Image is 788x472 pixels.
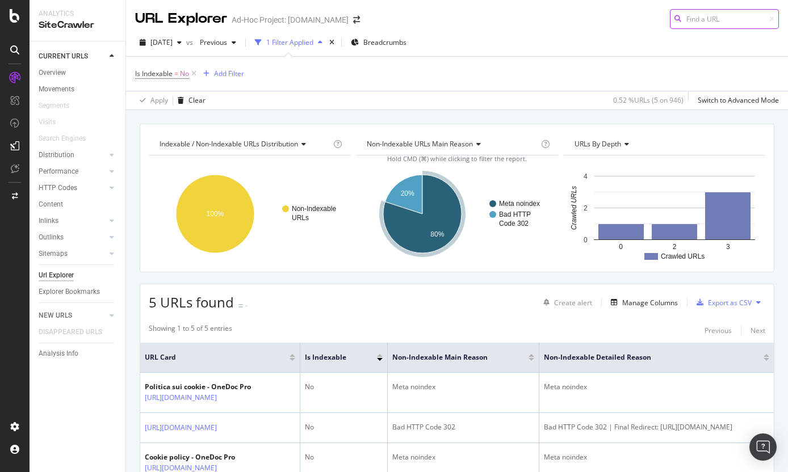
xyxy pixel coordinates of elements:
a: Overview [39,67,118,79]
div: Inlinks [39,215,58,227]
div: NEW URLS [39,310,72,322]
a: HTTP Codes [39,182,106,194]
div: Switch to Advanced Mode [698,95,779,105]
a: NEW URLS [39,310,106,322]
div: times [327,37,337,48]
div: arrow-right-arrow-left [353,16,360,24]
svg: A chart. [356,165,558,263]
a: Visits [39,116,67,128]
div: Url Explorer [39,269,74,281]
div: Create alert [554,298,592,307]
h4: URLs by Depth [572,135,755,153]
div: Ad-Hoc Project: [DOMAIN_NAME] [232,14,349,26]
div: Segments [39,100,69,112]
div: Showing 1 to 5 of 5 entries [149,323,232,337]
div: Content [39,199,63,210]
text: Crawled URLs [569,186,577,230]
input: Find a URL [670,9,779,29]
div: Visits [39,116,56,128]
a: Url Explorer [39,269,118,281]
button: Add Filter [199,67,244,81]
div: CURRENT URLS [39,50,88,62]
span: Is Indexable [305,352,360,363]
text: Meta noindex [499,200,540,208]
span: = [174,69,178,78]
a: Content [39,199,118,210]
div: Next [751,326,765,335]
span: Non-Indexable URLs Main Reason [367,139,473,149]
div: Performance [39,166,78,178]
a: Sitemaps [39,248,106,260]
span: Non-Indexable Main Reason [392,352,512,363]
button: Previous [195,33,241,52]
text: Bad HTTP [499,210,531,218]
text: 100% [207,210,224,218]
svg: A chart. [149,165,350,263]
a: Inlinks [39,215,106,227]
div: Search Engines [39,133,86,145]
a: DISAPPEARED URLS [39,326,114,338]
text: 3 [726,243,730,251]
text: 80% [431,230,445,238]
button: Apply [135,91,168,109]
a: [URL][DOMAIN_NAME] [145,422,217,433]
div: Explorer Bookmarks [39,286,100,298]
div: Analysis Info [39,348,78,360]
text: Crawled URLs [661,252,705,260]
div: Export as CSV [708,298,752,307]
span: Is Indexable [135,69,173,78]
span: Previous [195,37,227,47]
div: 0.52 % URLs ( 5 on 946 ) [613,95,684,105]
button: Clear [173,91,206,109]
span: Breadcrumbs [363,37,406,47]
div: 1 Filter Applied [266,37,313,47]
span: vs [186,37,195,47]
a: Performance [39,166,106,178]
div: Meta noindex [544,382,769,392]
div: DISAPPEARED URLS [39,326,102,338]
div: Bad HTTP Code 302 | Final Redirect: [URL][DOMAIN_NAME] [544,422,769,432]
div: Bad HTTP Code 302 [392,422,534,432]
h4: Non-Indexable URLs Main Reason [364,135,538,153]
div: Meta noindex [392,382,534,392]
a: Segments [39,100,81,112]
text: 20% [401,189,414,197]
span: No [180,66,189,82]
span: URL Card [145,352,287,363]
div: Clear [188,95,206,105]
div: Movements [39,83,74,95]
text: Code 302 [499,220,529,227]
div: SiteCrawler [39,19,116,32]
text: 2 [672,243,676,251]
a: Analysis Info [39,348,118,360]
button: Breadcrumbs [346,33,411,52]
div: Add Filter [214,69,244,78]
div: Meta noindex [544,452,769,462]
div: No [305,422,383,432]
button: Next [751,323,765,337]
a: Search Engines [39,133,97,145]
div: Open Intercom Messenger [749,433,777,461]
svg: A chart. [564,165,765,263]
a: Explorer Bookmarks [39,286,118,298]
div: No [305,382,383,392]
text: URLs [292,214,309,222]
div: Manage Columns [622,298,678,307]
span: Hold CMD (⌘) while clicking to filter the report. [387,154,527,163]
button: 1 Filter Applied [250,33,327,52]
div: Meta noindex [392,452,534,462]
text: 0 [619,243,623,251]
div: Previous [705,326,732,335]
div: Overview [39,67,66,79]
div: Sitemaps [39,248,68,260]
button: [DATE] [135,33,186,52]
div: Cookie policy - OneDoc Pro [145,452,241,462]
button: Previous [705,323,732,337]
text: Non-Indexable [292,205,336,213]
button: Export as CSV [692,293,752,311]
span: URLs by Depth [575,139,621,149]
a: [URL][DOMAIN_NAME] [145,392,217,403]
